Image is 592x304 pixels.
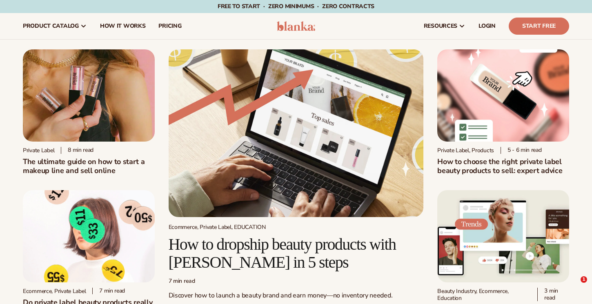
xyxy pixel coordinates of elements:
[23,288,86,295] div: Ecommerce, Private Label
[61,147,93,154] div: 8 min read
[564,276,583,296] iframe: Intercom live chat
[437,157,569,175] h2: How to choose the right private label beauty products to sell: expert advice
[581,276,587,283] span: 1
[169,49,424,217] img: Growing money with ecommerce
[424,23,457,29] span: resources
[92,288,125,295] div: 7 min read
[23,49,155,142] img: Person holding branded make up with a solid pink background
[16,13,93,39] a: product catalog
[218,2,374,10] span: Free to start · ZERO minimums · ZERO contracts
[501,147,542,154] div: 5 - 6 min read
[472,13,502,39] a: LOGIN
[152,13,188,39] a: pricing
[169,291,424,300] p: Discover how to launch a beauty brand and earn money—no inventory needed.
[277,21,316,31] img: logo
[437,49,569,142] img: Private Label Beauty Products Click
[437,147,494,154] div: Private Label, Products
[23,49,155,175] a: Person holding branded make up with a solid pink background Private label 8 min readThe ultimate ...
[23,23,79,29] span: product catalog
[169,224,424,231] div: Ecommerce, Private Label, EDUCATION
[169,278,424,285] div: 7 min read
[437,49,569,175] a: Private Label Beauty Products Click Private Label, Products 5 - 6 min readHow to choose the right...
[23,190,155,282] img: Profitability of private label company
[169,235,424,271] h2: How to dropship beauty products with [PERSON_NAME] in 5 steps
[537,288,569,302] div: 3 min read
[509,18,569,35] a: Start Free
[93,13,152,39] a: How It Works
[437,190,569,282] img: Social media trends this week (Updated weekly)
[478,23,496,29] span: LOGIN
[23,147,54,154] div: Private label
[437,288,531,302] div: Beauty Industry, Ecommerce, Education
[23,157,155,175] h1: The ultimate guide on how to start a makeup line and sell online
[417,13,472,39] a: resources
[100,23,146,29] span: How It Works
[158,23,181,29] span: pricing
